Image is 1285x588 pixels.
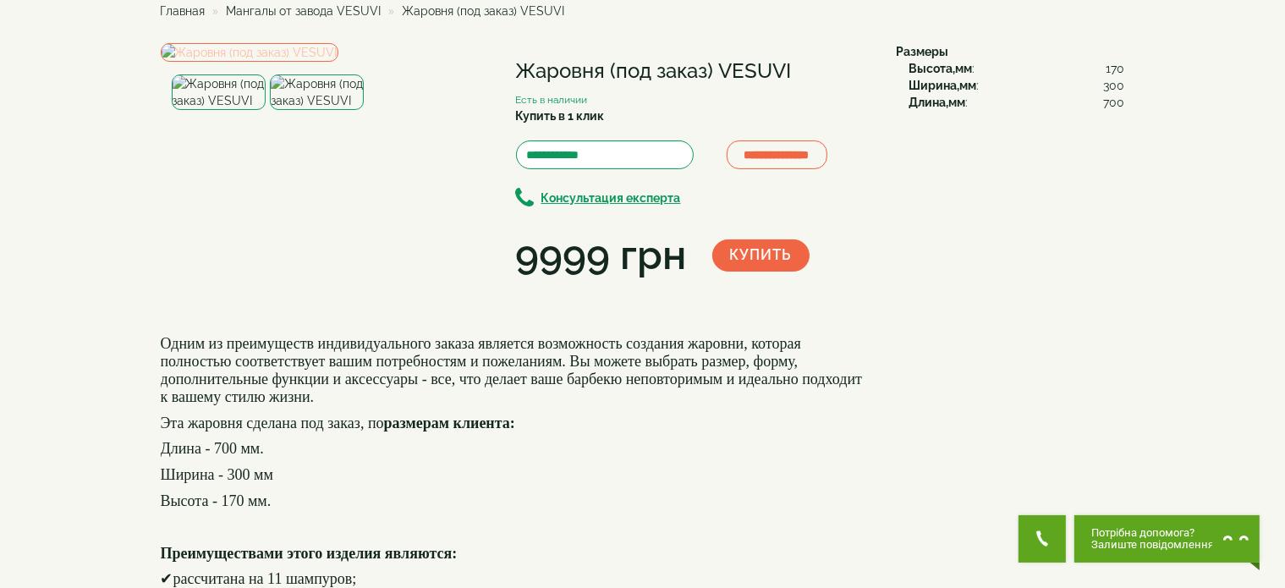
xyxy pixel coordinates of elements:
button: Chat button [1074,515,1260,563]
font: Высота - 170 мм. [161,492,272,509]
span: 170 [1107,60,1125,77]
h1: Жаровня (под заказ) VESUVI [516,60,871,82]
span: 700 [1104,94,1125,111]
img: Жаровня (под заказ) VESUVI [270,74,364,110]
b: Консультация експерта [541,191,681,205]
b: Размеры [897,45,949,58]
span: Жаровня (под заказ) VESUVI [403,4,565,18]
label: Купить в 1 клик [516,107,605,124]
font: Ширина - 300 мм [161,466,273,483]
button: Купить [712,239,810,272]
b: Длина,мм [909,96,966,109]
font: рассчитана на 11 шампуров; [173,570,357,587]
img: Жаровня (под заказ) VESUVI [161,43,338,62]
font: Длина - 700 мм. [161,440,264,457]
div: : [909,94,1125,111]
b: Высота,мм [909,62,973,75]
h4: ✔ [161,570,871,588]
span: Потрібна допомога? [1091,527,1214,539]
small: Есть в наличии [516,94,588,106]
span: 300 [1104,77,1125,94]
div: 9999 грн [516,227,687,284]
a: Главная [161,4,206,18]
div: : [909,60,1125,77]
button: Get Call button [1019,515,1066,563]
b: Преимуществами этого изделия являются: [161,545,458,562]
font: Эта жаровня сделана под заказ, по [161,415,515,431]
font: Одним из преимуществ индивидуального заказа является возможность создания жаровни, которая полнос... [161,335,863,404]
b: Ширина,мм [909,79,977,92]
span: Залиште повідомлення [1091,539,1214,551]
a: Мангалы от завода VESUVI [227,4,382,18]
b: размерам клиента: [384,415,515,431]
img: Жаровня (под заказ) VESUVI [172,74,266,110]
div: : [909,77,1125,94]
